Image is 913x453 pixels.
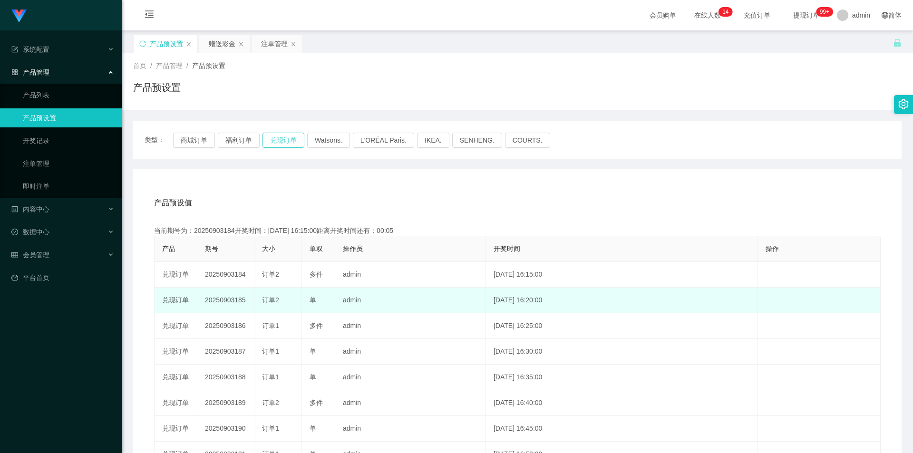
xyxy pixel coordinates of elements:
span: 订单1 [262,347,279,355]
span: 会员管理 [11,251,49,259]
button: SENHENG. [452,133,502,148]
td: admin [335,390,486,416]
span: 订单1 [262,373,279,381]
td: 20250903190 [197,416,254,442]
span: 操作员 [343,245,363,252]
span: 产品预设置 [192,62,225,69]
td: admin [335,365,486,390]
span: 订单1 [262,424,279,432]
span: 大小 [262,245,275,252]
span: 产品预设值 [154,197,192,209]
span: 订单2 [262,296,279,304]
td: 20250903185 [197,288,254,313]
div: 注单管理 [261,35,288,53]
span: 期号 [205,245,218,252]
span: 多件 [310,322,323,329]
td: 20250903189 [197,390,254,416]
span: 多件 [310,270,323,278]
i: 图标: table [11,251,18,258]
i: 图标: appstore-o [11,69,18,76]
span: 首页 [133,62,146,69]
span: 在线人数 [690,12,726,19]
span: 订单2 [262,270,279,278]
span: 单 [310,373,316,381]
span: 产品 [162,245,175,252]
i: 图标: sync [139,40,146,47]
div: 产品预设置 [150,35,183,53]
a: 产品预设置 [23,108,114,127]
span: 充值订单 [739,12,775,19]
i: 图标: check-circle-o [11,229,18,235]
h1: 产品预设置 [133,80,181,95]
i: 图标: close [291,41,296,47]
td: [DATE] 16:20:00 [486,288,758,313]
td: 20250903184 [197,262,254,288]
span: 订单1 [262,322,279,329]
button: IKEA. [417,133,449,148]
a: 产品列表 [23,86,114,105]
span: 单双 [310,245,323,252]
i: 图标: menu-fold [133,0,165,31]
i: 图标: close [238,41,244,47]
button: 兑现订单 [262,133,304,148]
button: 商城订单 [173,133,215,148]
a: 注单管理 [23,154,114,173]
td: 兑现订单 [155,313,197,339]
td: admin [335,416,486,442]
i: 图标: form [11,46,18,53]
a: 即时注单 [23,177,114,196]
span: 产品管理 [11,68,49,76]
td: 兑现订单 [155,262,197,288]
a: 开奖记录 [23,131,114,150]
span: 系统配置 [11,46,49,53]
span: 单 [310,424,316,432]
button: Watsons. [307,133,350,148]
td: [DATE] 16:45:00 [486,416,758,442]
td: [DATE] 16:15:00 [486,262,758,288]
i: 图标: setting [898,99,909,109]
td: 兑现订单 [155,365,197,390]
span: 开奖时间 [494,245,520,252]
td: 兑现订单 [155,339,197,365]
td: 20250903187 [197,339,254,365]
sup: 1059 [816,7,833,17]
td: admin [335,288,486,313]
td: 兑现订单 [155,416,197,442]
p: 4 [726,7,729,17]
a: 图标: dashboard平台首页 [11,268,114,287]
td: 20250903186 [197,313,254,339]
span: 内容中心 [11,205,49,213]
span: 单 [310,296,316,304]
i: 图标: global [882,12,888,19]
td: [DATE] 16:25:00 [486,313,758,339]
td: [DATE] 16:35:00 [486,365,758,390]
span: / [186,62,188,69]
p: 1 [722,7,726,17]
img: logo.9652507e.png [11,10,27,23]
span: 产品管理 [156,62,183,69]
div: 当前期号为：20250903184开奖时间：[DATE] 16:15:00距离开奖时间还有：00:05 [154,226,881,236]
span: 数据中心 [11,228,49,236]
span: 多件 [310,399,323,406]
td: [DATE] 16:30:00 [486,339,758,365]
span: 操作 [766,245,779,252]
button: L'ORÉAL Paris. [353,133,414,148]
button: 福利订单 [218,133,260,148]
i: 图标: profile [11,206,18,212]
td: 20250903188 [197,365,254,390]
span: 提现订单 [788,12,825,19]
td: [DATE] 16:40:00 [486,390,758,416]
i: 图标: unlock [893,39,902,47]
sup: 14 [719,7,732,17]
td: admin [335,262,486,288]
span: / [150,62,152,69]
div: 赠送彩金 [209,35,235,53]
span: 类型： [145,133,173,148]
span: 订单2 [262,399,279,406]
td: 兑现订单 [155,288,197,313]
i: 图标: close [186,41,192,47]
button: COURTS. [505,133,550,148]
span: 单 [310,347,316,355]
td: 兑现订单 [155,390,197,416]
td: admin [335,313,486,339]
